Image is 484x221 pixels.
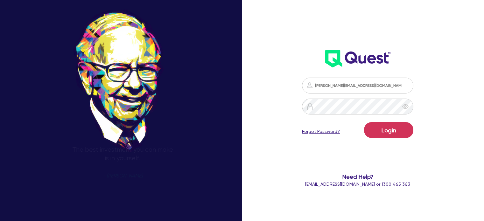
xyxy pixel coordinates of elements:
span: - [PERSON_NAME] [103,174,143,178]
span: eye [402,103,409,110]
span: Need Help? [295,172,420,181]
img: icon-password [306,81,313,89]
button: Login [364,122,413,138]
input: Email address [302,78,413,93]
span: or 1300 465 363 [305,182,410,187]
a: [EMAIL_ADDRESS][DOMAIN_NAME] [305,182,375,187]
img: icon-password [306,103,314,110]
a: Forgot Password? [302,128,340,135]
img: wH2k97JdezQIQAAAABJRU5ErkJggg== [325,50,390,67]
